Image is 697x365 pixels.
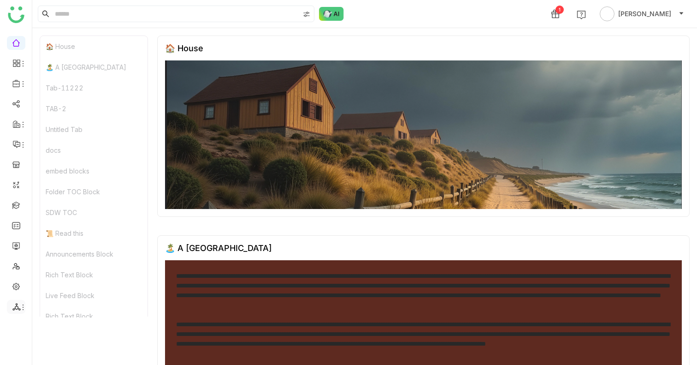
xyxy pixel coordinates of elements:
[40,57,148,78] div: 🏝️ A [GEOGRAPHIC_DATA]
[577,10,586,19] img: help.svg
[40,161,148,181] div: embed blocks
[319,7,344,21] img: ask-buddy-normal.svg
[8,6,24,23] img: logo
[40,264,148,285] div: Rich Text Block
[165,43,203,53] div: 🏠 House
[40,98,148,119] div: TAB-2
[40,140,148,161] div: docs
[40,306,148,327] div: Rich Text Block
[555,6,564,14] div: 1
[598,6,686,21] button: [PERSON_NAME]
[40,36,148,57] div: 🏠 House
[40,119,148,140] div: Untitled Tab
[165,243,272,253] div: 🏝️ A [GEOGRAPHIC_DATA]
[165,60,682,209] img: 68553b2292361c547d91f02a
[40,181,148,202] div: Folder TOC Block
[40,285,148,306] div: Live Feed Block
[618,9,671,19] span: [PERSON_NAME]
[40,78,148,98] div: Tab-11222
[40,202,148,223] div: SDW TOC
[40,244,148,264] div: Announcements Block
[40,223,148,244] div: 📜 Read this
[600,6,614,21] img: avatar
[303,11,310,18] img: search-type.svg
